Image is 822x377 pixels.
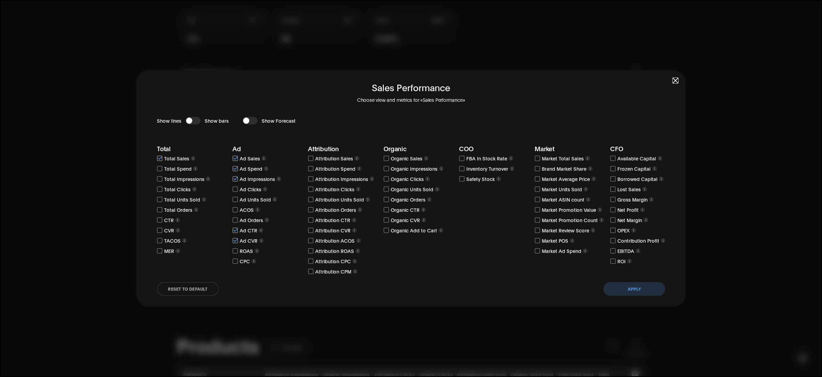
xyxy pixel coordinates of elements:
[315,216,350,224] span: Attribution CTR
[164,247,174,255] span: MER
[427,197,432,202] button: i
[352,218,356,222] button: i
[391,165,437,172] span: Organic Impressions
[164,206,192,214] span: Total Orders
[591,228,595,233] button: i
[391,216,420,224] span: Organic CVR
[259,228,263,233] button: i
[661,238,665,243] button: i
[175,248,180,253] button: i
[369,177,374,181] button: i
[642,187,647,192] button: i
[157,96,665,103] p: Choose view and metrics for «Sales Performance»
[459,145,531,152] h3: COO
[164,185,191,193] span: Total Clicks
[356,238,361,243] button: i
[240,247,253,255] span: ROAS
[542,196,584,203] span: Market ASIN count
[261,156,266,161] button: i
[240,227,257,234] span: Ad CTR
[157,282,219,296] button: reset to default
[610,145,682,152] h3: CFO
[315,247,354,255] span: Attribution ROAS
[466,175,495,183] span: Safety Stock
[535,145,607,152] h3: Market
[542,155,584,162] span: Market Total Sales
[617,206,639,214] span: Net Profit
[240,185,261,193] span: Ad Clicks
[315,268,351,275] span: Attribution CPM
[355,248,360,253] button: i
[202,197,206,202] button: i
[240,257,250,265] span: CPC
[240,237,258,244] span: Ad CVR
[583,248,587,253] button: i
[264,218,269,222] button: i
[652,166,657,171] button: i
[315,175,368,183] span: Attribution Impressions
[542,247,581,255] span: Market Ad Spend
[617,165,651,172] span: Frozen Capital
[640,207,645,212] button: i
[240,165,262,172] span: Ad Spend
[157,145,229,152] h3: Total
[542,216,598,224] span: Market Promotion Count
[315,155,353,162] span: Attribution Sales
[617,175,658,183] span: Borrowed Capital
[391,175,424,183] span: Organic Clicks
[585,156,590,161] button: i
[191,156,195,161] button: i
[631,228,636,233] button: i
[164,196,200,203] span: Total Units Sold
[315,257,351,265] span: Attribution CPC
[542,237,568,244] span: Market POS
[353,269,357,274] button: i
[182,238,187,243] button: i
[255,207,260,212] button: i
[164,237,181,244] span: TACOS
[649,197,654,202] button: i
[315,185,354,193] span: Attribution Clicks
[240,196,271,203] span: Ad Units Sold
[232,145,305,152] h3: Ad
[636,248,640,253] button: i
[357,207,362,212] button: i
[597,207,602,212] button: i
[510,166,514,171] button: i
[164,155,189,162] span: Total Sales
[391,185,433,193] span: Organic Units Sold
[617,216,642,224] span: Net Margin
[240,155,260,162] span: Ad Sales
[175,218,180,222] button: i
[175,228,180,233] button: i
[240,175,275,183] span: Ad Impressions
[315,206,356,214] span: Attribution Orders
[365,197,370,202] button: i
[264,166,269,171] button: i
[588,166,593,171] button: i
[542,185,582,193] span: Market Units Sold
[272,197,277,202] button: i
[617,227,630,234] span: OPEX
[315,165,355,172] span: Attribution Spend
[617,257,626,265] span: ROI
[251,259,256,264] button: i
[425,177,430,181] button: i
[659,177,664,181] button: i
[240,216,263,224] span: Ad Orders
[315,196,364,203] span: Attribution Units Sold
[570,238,574,243] button: i
[591,177,596,181] button: i
[354,156,359,161] button: i
[542,175,590,183] span: Market Average Price
[617,237,659,244] span: Contribution Profit
[193,166,198,171] button: i
[542,165,586,172] span: Brand Market Share
[421,207,426,212] button: i
[509,156,513,161] button: i
[164,165,192,172] span: Total Spend
[192,187,197,192] button: i
[164,175,204,183] span: Total Impressions
[357,166,362,171] button: i
[617,196,648,203] span: Gross Margin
